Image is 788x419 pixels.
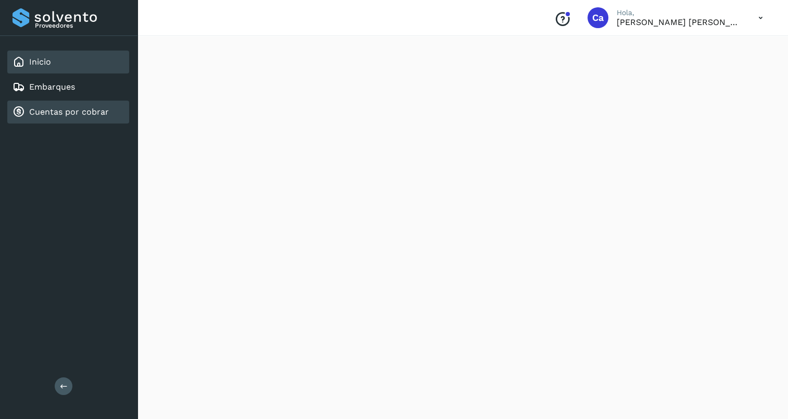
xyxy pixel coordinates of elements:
[29,82,75,92] a: Embarques
[29,107,109,117] a: Cuentas por cobrar
[29,57,51,67] a: Inicio
[7,101,129,124] div: Cuentas por cobrar
[617,8,742,17] p: Hola,
[35,22,125,29] p: Proveedores
[7,76,129,98] div: Embarques
[7,51,129,73] div: Inicio
[617,17,742,27] p: Cruz alejandro Alfonso Martinez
